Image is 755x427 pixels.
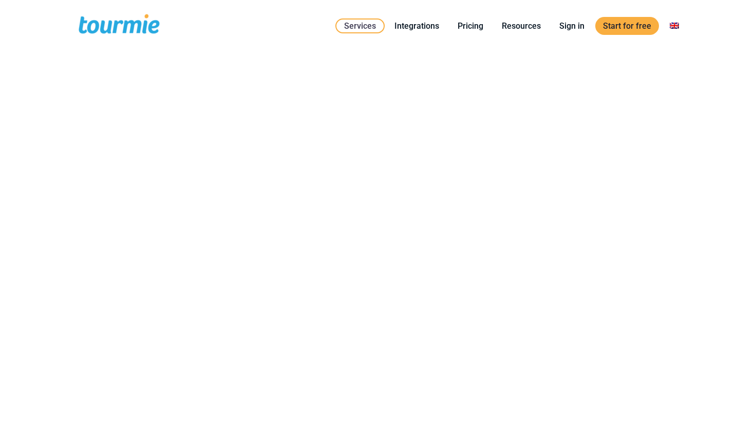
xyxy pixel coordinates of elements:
[494,20,549,32] a: Resources
[595,17,659,35] a: Start for free
[335,18,385,33] a: Services
[552,20,592,32] a: Sign in
[450,20,491,32] a: Pricing
[387,20,447,32] a: Integrations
